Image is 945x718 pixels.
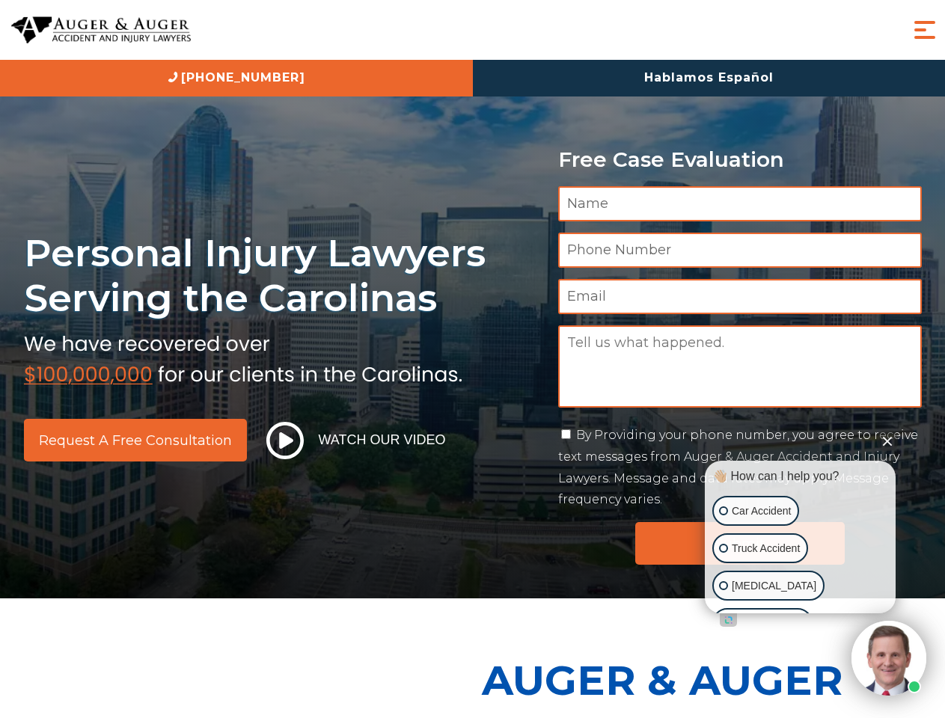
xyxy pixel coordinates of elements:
[635,522,845,565] input: Submit
[720,613,737,627] a: Open intaker chat
[558,148,922,171] p: Free Case Evaluation
[558,186,922,221] input: Name
[732,577,816,595] p: [MEDICAL_DATA]
[732,502,791,521] p: Car Accident
[558,279,922,314] input: Email
[558,428,918,506] label: By Providing your phone number, you agree to receive text messages from Auger & Auger Accident an...
[558,233,922,268] input: Phone Number
[24,419,247,461] a: Request a Free Consultation
[709,468,892,485] div: 👋🏼 How can I help you?
[851,621,926,696] img: Intaker widget Avatar
[39,434,232,447] span: Request a Free Consultation
[24,328,462,385] img: sub text
[910,15,940,45] button: Menu
[24,230,540,321] h1: Personal Injury Lawyers Serving the Carolinas
[732,539,800,558] p: Truck Accident
[11,16,191,44] img: Auger & Auger Accident and Injury Lawyers Logo
[877,430,898,451] button: Close Intaker Chat Widget
[482,643,937,717] p: Auger & Auger
[262,421,450,460] button: Watch Our Video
